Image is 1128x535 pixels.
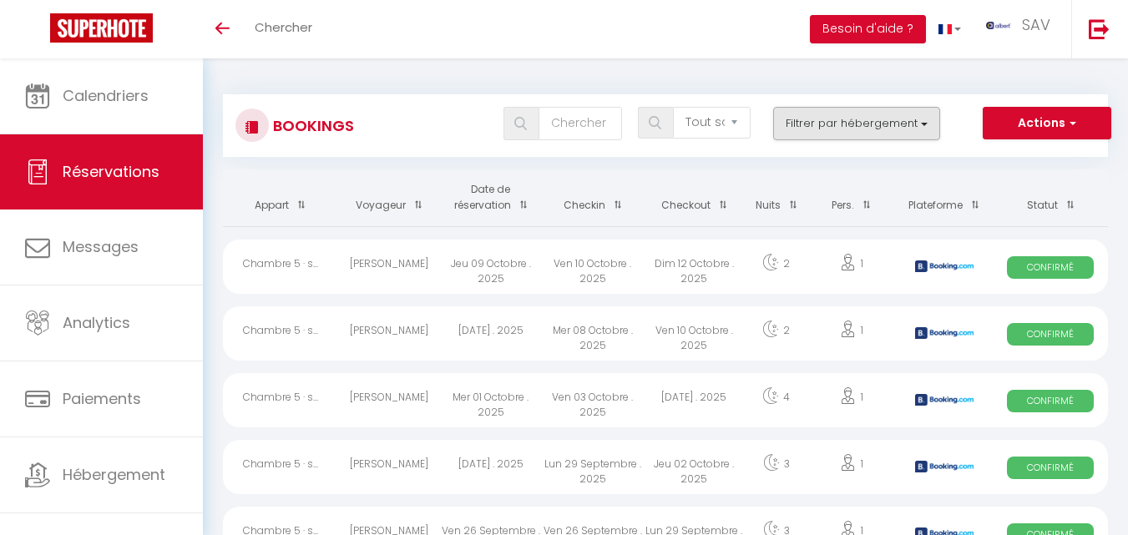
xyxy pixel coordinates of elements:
[63,236,139,257] span: Messages
[745,169,807,226] th: Sort by nights
[50,13,153,43] img: Super Booking
[1022,14,1050,35] span: SAV
[986,22,1011,29] img: ...
[440,169,542,226] th: Sort by booking date
[539,107,622,140] input: Chercher
[644,169,746,226] th: Sort by checkout
[63,464,165,485] span: Hébergement
[542,169,644,226] th: Sort by checkin
[773,107,940,140] button: Filtrer par hébergement
[223,169,338,226] th: Sort by rentals
[269,107,354,144] h3: Bookings
[810,15,926,43] button: Besoin d'aide ?
[807,169,896,226] th: Sort by people
[63,85,149,106] span: Calendriers
[993,169,1108,226] th: Sort by status
[983,107,1111,140] button: Actions
[63,161,159,182] span: Réservations
[896,169,994,226] th: Sort by channel
[255,18,312,36] span: Chercher
[63,312,130,333] span: Analytics
[338,169,440,226] th: Sort by guest
[63,388,141,409] span: Paiements
[1089,18,1110,39] img: logout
